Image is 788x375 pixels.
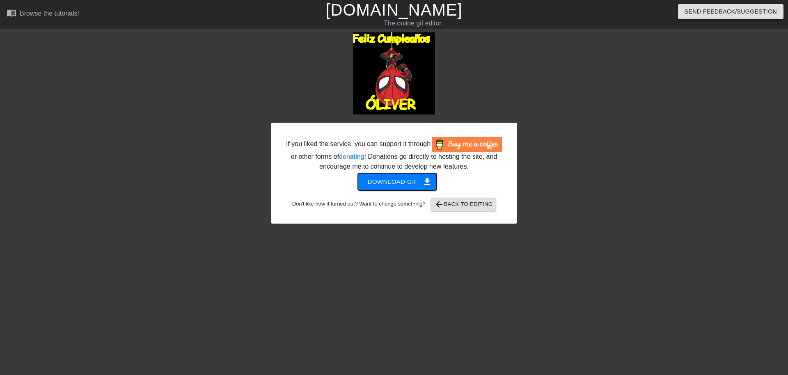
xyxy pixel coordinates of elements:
a: Browse the tutorials! [7,8,79,21]
button: Send Feedback/Suggestion [678,4,783,19]
div: Browse the tutorials! [20,10,79,17]
span: menu_book [7,8,16,18]
a: donating [339,153,364,160]
a: [DOMAIN_NAME] [325,1,462,19]
button: Download gif [358,173,437,190]
button: Back to Editing [431,198,496,211]
span: get_app [422,177,432,187]
span: Download gif [368,176,427,187]
span: Back to Editing [434,199,493,209]
div: The online gif editor [267,18,559,28]
a: Download gif [351,178,437,185]
div: Don't like how it turned out? Want to change something? [284,198,504,211]
span: arrow_back [434,199,444,209]
span: Send Feedback/Suggestion [685,7,777,17]
img: kxvXvDMQ.gif [353,32,435,114]
img: Buy Me A Coffee [432,137,502,152]
div: If you liked the service, you can support it through or other forms of ! Donations go directly to... [285,137,503,171]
